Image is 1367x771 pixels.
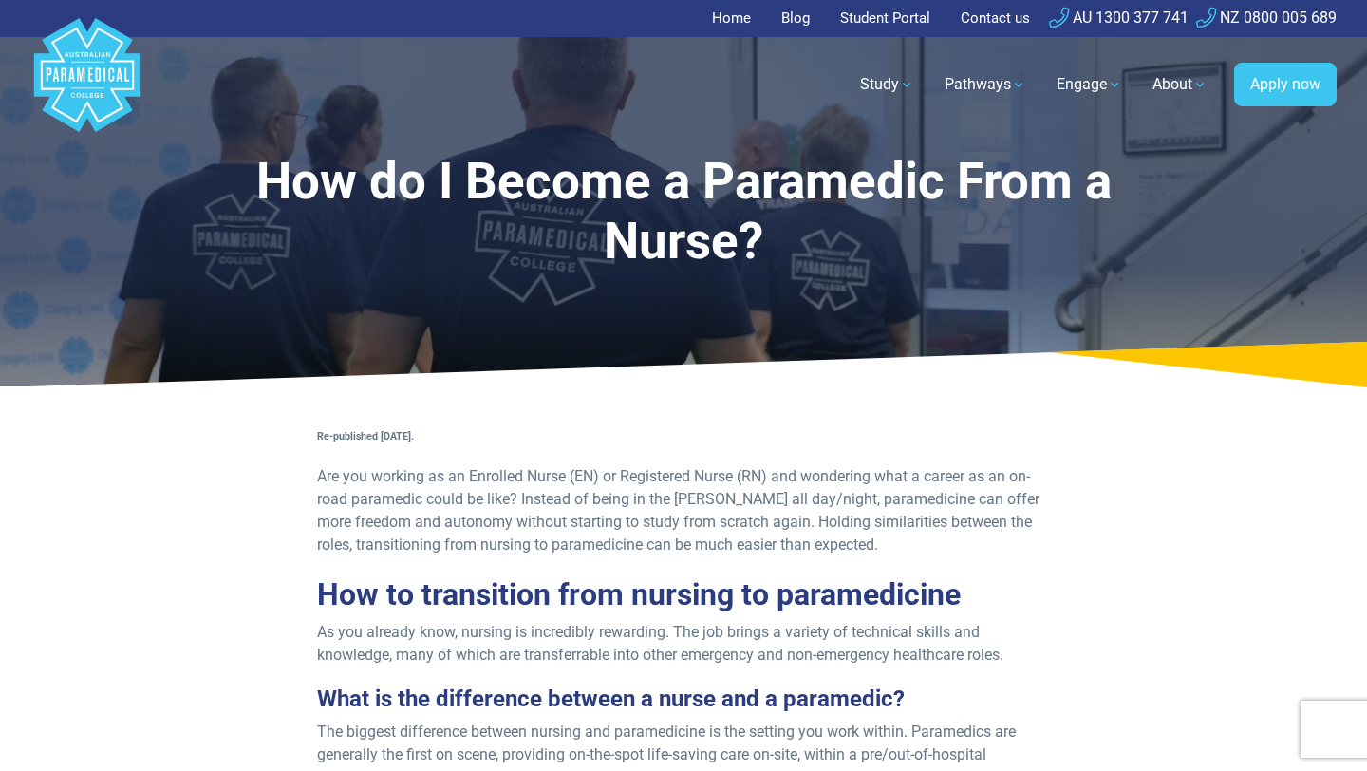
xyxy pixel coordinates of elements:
[849,58,926,111] a: Study
[317,686,905,712] span: What is the difference between a nurse and a paramedic?
[30,37,144,133] a: Australian Paramedical College
[1234,63,1337,106] a: Apply now
[1049,9,1189,27] a: AU 1300 377 741
[317,430,414,442] strong: Re-published [DATE].
[194,152,1173,273] h1: How do I Become a Paramedic From a Nurse?
[1196,9,1337,27] a: NZ 0800 005 689
[317,623,1003,664] span: As you already know, nursing is incredibly rewarding. The job brings a variety of technical skill...
[1141,58,1219,111] a: About
[317,576,961,612] span: How to transition from nursing to paramedicine
[933,58,1038,111] a: Pathways
[1045,58,1133,111] a: Engage
[317,467,1039,554] span: Are you working as an Enrolled Nurse (EN) or Registered Nurse (RN) and wondering what a career as...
